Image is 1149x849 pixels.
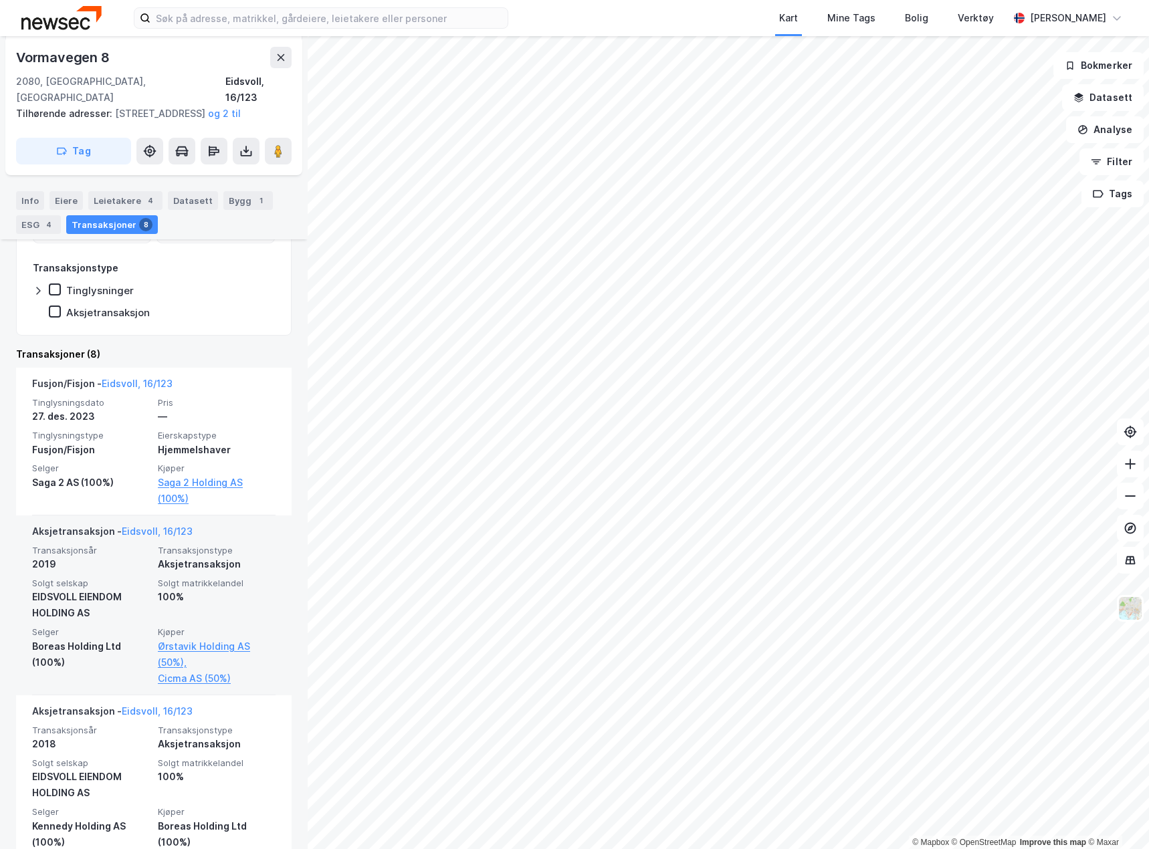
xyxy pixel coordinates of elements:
[32,523,193,545] div: Aksjetransaksjon -
[158,430,276,441] span: Eierskapstype
[1079,148,1144,175] button: Filter
[144,194,157,207] div: 4
[158,463,276,474] span: Kjøper
[254,194,268,207] div: 1
[32,725,150,736] span: Transaksjonsår
[952,838,1017,847] a: OpenStreetMap
[958,10,994,26] div: Verktøy
[223,191,273,210] div: Bygg
[21,6,102,29] img: newsec-logo.f6e21ccffca1b3a03d2d.png
[122,705,193,717] a: Eidsvoll, 16/123
[32,769,150,801] div: EIDSVOLL EIENDOM HOLDING AS
[158,757,276,769] span: Solgt matrikkelandel
[42,218,56,231] div: 4
[158,589,276,605] div: 100%
[66,215,158,234] div: Transaksjoner
[158,397,276,408] span: Pris
[32,736,150,752] div: 2018
[158,806,276,818] span: Kjøper
[16,191,44,210] div: Info
[122,525,193,537] a: Eidsvoll, 16/123
[158,475,276,507] a: Saga 2 Holding AS (100%)
[88,191,163,210] div: Leietakere
[32,545,150,556] span: Transaksjonsår
[16,106,281,122] div: [STREET_ADDRESS]
[158,626,276,638] span: Kjøper
[1053,52,1144,79] button: Bokmerker
[168,191,218,210] div: Datasett
[1030,10,1106,26] div: [PERSON_NAME]
[139,218,152,231] div: 8
[1082,785,1149,849] iframe: Chat Widget
[32,578,150,589] span: Solgt selskap
[32,638,150,671] div: Boreas Holding Ltd (100%)
[32,475,150,491] div: Saga 2 AS (100%)
[158,442,276,458] div: Hjemmelshaver
[49,191,83,210] div: Eiere
[66,306,150,319] div: Aksjetransaksjon
[16,138,131,164] button: Tag
[32,397,150,408] span: Tinglysningsdato
[1020,838,1086,847] a: Improve this map
[16,108,115,119] span: Tilhørende adresser:
[158,408,276,424] div: —
[912,838,949,847] a: Mapbox
[158,545,276,556] span: Transaksjonstype
[32,556,150,572] div: 2019
[827,10,875,26] div: Mine Tags
[66,284,134,297] div: Tinglysninger
[158,556,276,572] div: Aksjetransaksjon
[150,8,508,28] input: Søk på adresse, matrikkel, gårdeiere, leietakere eller personer
[32,430,150,441] span: Tinglysningstype
[779,10,798,26] div: Kart
[905,10,928,26] div: Bolig
[1062,84,1144,111] button: Datasett
[32,806,150,818] span: Selger
[158,638,276,671] a: Ørstavik Holding AS (50%),
[16,215,61,234] div: ESG
[32,626,150,638] span: Selger
[158,769,276,785] div: 100%
[1066,116,1144,143] button: Analyse
[16,74,225,106] div: 2080, [GEOGRAPHIC_DATA], [GEOGRAPHIC_DATA]
[32,757,150,769] span: Solgt selskap
[32,376,173,397] div: Fusjon/Fisjon -
[102,378,173,389] a: Eidsvoll, 16/123
[32,703,193,725] div: Aksjetransaksjon -
[1118,596,1143,621] img: Z
[16,346,292,362] div: Transaksjoner (8)
[32,589,150,621] div: EIDSVOLL EIENDOM HOLDING AS
[158,725,276,736] span: Transaksjonstype
[33,260,118,276] div: Transaksjonstype
[1081,180,1144,207] button: Tags
[158,578,276,589] span: Solgt matrikkelandel
[158,671,276,687] a: Cicma AS (50%)
[32,463,150,474] span: Selger
[32,408,150,424] div: 27. des. 2023
[225,74,292,106] div: Eidsvoll, 16/123
[32,442,150,458] div: Fusjon/Fisjon
[158,736,276,752] div: Aksjetransaksjon
[16,47,112,68] div: Vormavegen 8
